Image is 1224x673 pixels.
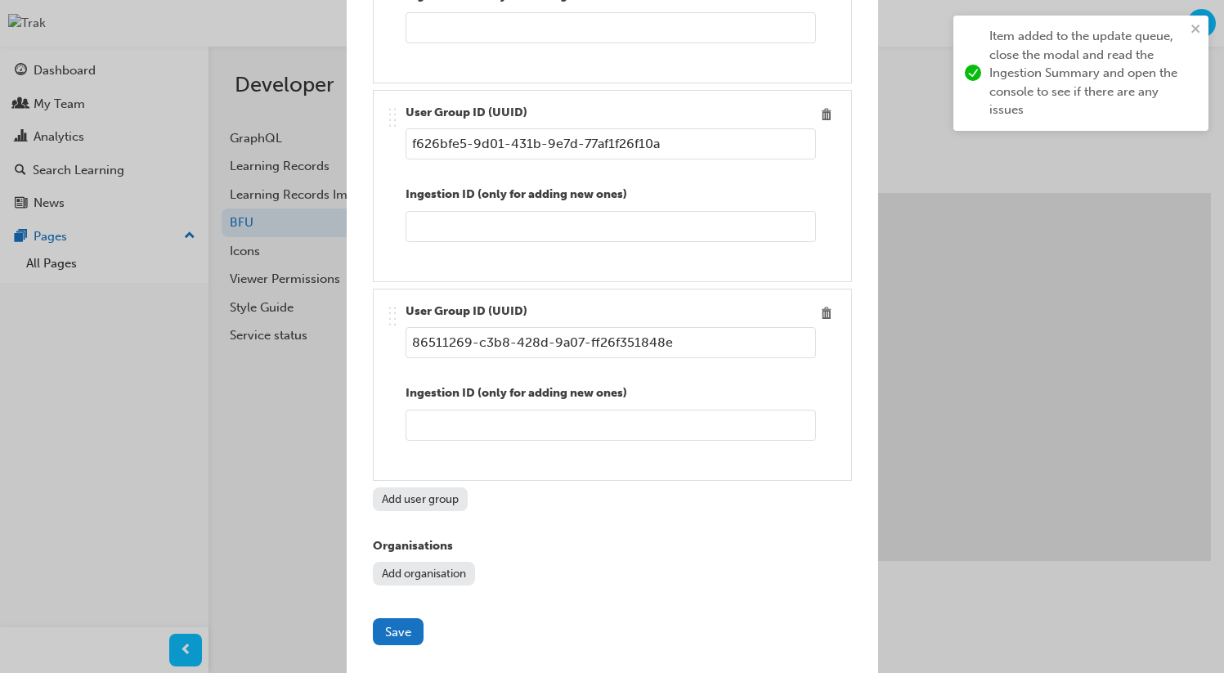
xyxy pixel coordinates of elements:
[387,104,399,131] div: .. .. .. ..
[373,618,424,645] button: Save
[406,303,816,321] p: User Group ID (UUID)
[387,303,399,330] div: .. .. .. ..
[406,104,816,123] p: User Group ID (UUID)
[373,90,852,282] div: .. .. .. ..User Group ID (UUID) Ingestion ID (only for adding new ones) Delete
[406,384,816,403] p: Ingestion ID (only for adding new ones)
[373,562,476,586] button: Add organisation
[1190,22,1202,41] button: close
[373,537,852,556] p: Organisations
[816,104,838,126] button: Delete
[373,487,469,511] button: Add user group
[406,186,816,204] p: Ingestion ID (only for adding new ones)
[373,289,852,481] div: .. .. .. ..User Group ID (UUID) Ingestion ID (only for adding new ones) Delete
[989,27,1186,119] div: Item added to the update queue, close the modal and read the Ingestion Summary and open the conso...
[816,303,838,325] button: Delete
